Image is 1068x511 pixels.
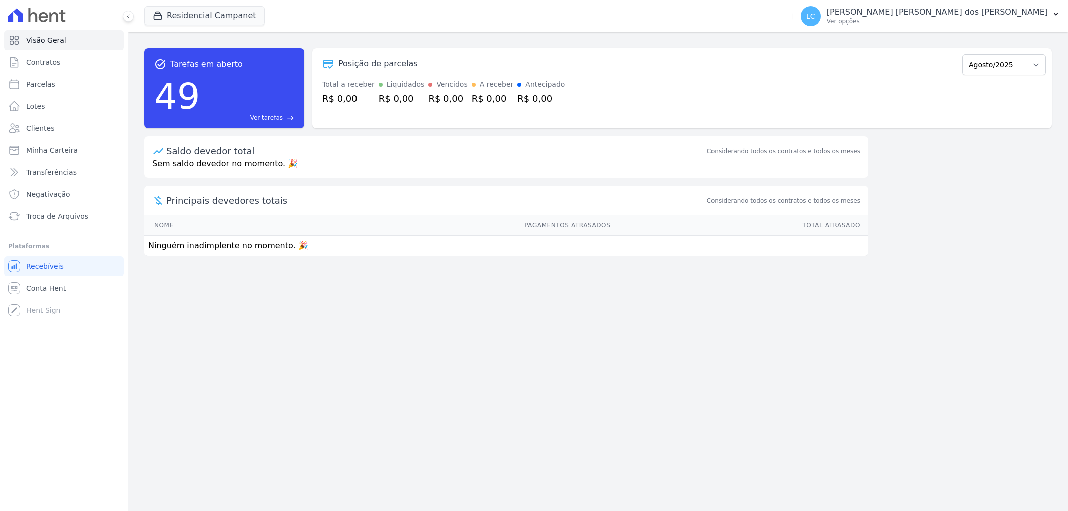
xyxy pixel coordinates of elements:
div: Saldo devedor total [166,144,705,158]
div: 49 [154,70,200,122]
span: Transferências [26,167,77,177]
span: Contratos [26,57,60,67]
td: Ninguém inadimplente no momento. 🎉 [144,236,868,256]
th: Total Atrasado [611,215,868,236]
a: Parcelas [4,74,124,94]
a: Recebíveis [4,256,124,276]
a: Troca de Arquivos [4,206,124,226]
p: Sem saldo devedor no momento. 🎉 [144,158,868,178]
a: Contratos [4,52,124,72]
button: LC [PERSON_NAME] [PERSON_NAME] dos [PERSON_NAME] Ver opções [793,2,1068,30]
a: Conta Hent [4,278,124,298]
div: Considerando todos os contratos e todos os meses [707,147,860,156]
a: Visão Geral [4,30,124,50]
div: Total a receber [322,79,375,90]
a: Ver tarefas east [204,113,294,122]
span: Considerando todos os contratos e todos os meses [707,196,860,205]
p: [PERSON_NAME] [PERSON_NAME] dos [PERSON_NAME] [827,7,1048,17]
div: A receber [480,79,514,90]
span: Parcelas [26,79,55,89]
button: Residencial Campanet [144,6,265,25]
span: Negativação [26,189,70,199]
span: Conta Hent [26,283,66,293]
div: Posição de parcelas [338,58,418,70]
div: R$ 0,00 [428,92,467,105]
span: Recebíveis [26,261,64,271]
a: Transferências [4,162,124,182]
span: task_alt [154,58,166,70]
div: R$ 0,00 [517,92,565,105]
th: Pagamentos Atrasados [273,215,611,236]
span: Minha Carteira [26,145,78,155]
a: Minha Carteira [4,140,124,160]
span: Troca de Arquivos [26,211,88,221]
div: Vencidos [436,79,467,90]
span: Visão Geral [26,35,66,45]
div: Antecipado [525,79,565,90]
span: Principais devedores totais [166,194,705,207]
th: Nome [144,215,273,236]
div: Liquidados [387,79,425,90]
span: LC [806,13,815,20]
a: Negativação [4,184,124,204]
a: Lotes [4,96,124,116]
span: Clientes [26,123,54,133]
span: Lotes [26,101,45,111]
div: R$ 0,00 [472,92,514,105]
p: Ver opções [827,17,1048,25]
div: Plataformas [8,240,120,252]
div: R$ 0,00 [322,92,375,105]
a: Clientes [4,118,124,138]
span: Tarefas em aberto [170,58,243,70]
span: Ver tarefas [250,113,283,122]
span: east [287,114,294,122]
div: R$ 0,00 [379,92,425,105]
